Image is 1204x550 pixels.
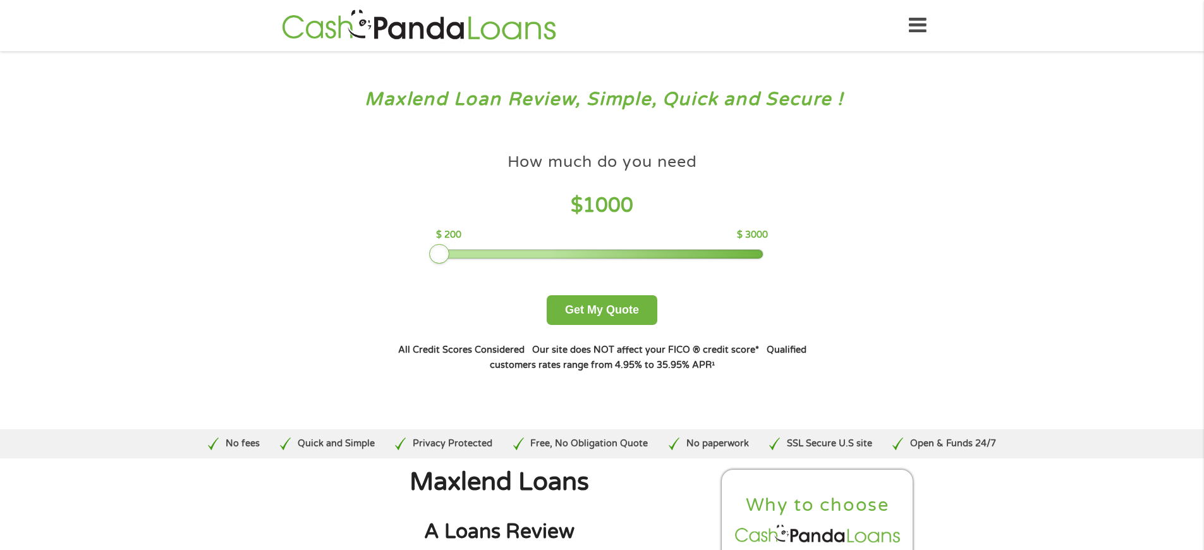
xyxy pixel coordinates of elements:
[436,193,768,219] h4: $
[37,88,1168,111] h3: Maxlend Loan Review, Simple, Quick and Secure !
[226,437,260,451] p: No fees
[532,345,759,355] strong: Our site does NOT affect your FICO ® credit score*
[508,152,697,173] h4: How much do you need
[490,345,806,370] strong: Qualified customers rates range from 4.95% to 35.95% APR¹
[737,228,768,242] p: $ 3000
[733,494,903,517] h2: Why to choose
[289,519,709,545] h2: A Loans Review
[298,437,375,451] p: Quick and Simple
[413,437,492,451] p: Privacy Protected
[530,437,648,451] p: Free, No Obligation Quote
[686,437,749,451] p: No paperwork
[398,345,525,355] strong: All Credit Scores Considered
[278,8,560,44] img: GetLoanNow Logo
[410,467,589,497] span: Maxlend Loans
[436,228,461,242] p: $ 200
[547,295,657,325] button: Get My Quote
[583,193,633,217] span: 1000
[910,437,996,451] p: Open & Funds 24/7
[787,437,872,451] p: SSL Secure U.S site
